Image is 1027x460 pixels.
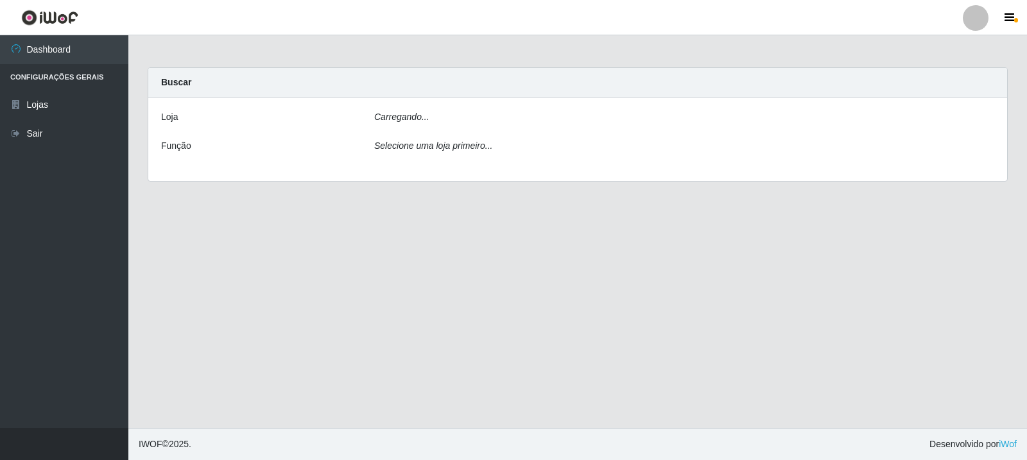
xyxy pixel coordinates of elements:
[999,439,1017,449] a: iWof
[139,438,191,451] span: © 2025 .
[374,141,492,151] i: Selecione uma loja primeiro...
[139,439,162,449] span: IWOF
[161,139,191,153] label: Função
[929,438,1017,451] span: Desenvolvido por
[21,10,78,26] img: CoreUI Logo
[374,112,429,122] i: Carregando...
[161,110,178,124] label: Loja
[161,77,191,87] strong: Buscar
